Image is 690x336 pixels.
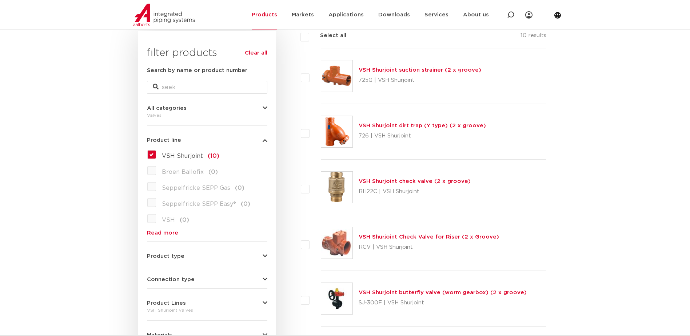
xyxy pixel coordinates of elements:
p: RCV | VSH Shurjoint [359,241,499,253]
a: Read more [147,230,267,236]
button: Product line [147,137,267,143]
a: VSH Shurjoint butterfly valve (worm gearbox) (2 x groove) [359,290,527,295]
button: Connection type [147,277,267,282]
label: Search by name or product number [147,66,247,75]
p: 725G | VSH Shurjoint [359,75,481,86]
p: SJ-300F | VSH Shurjoint [359,297,527,309]
a: VSH Shurjoint dirt trap (Y type) (2 x groove) [359,123,486,128]
a: VSH Shurjoint suction strainer (2 x groove) [359,67,481,73]
button: Product type [147,253,267,259]
span: (0) [235,185,244,191]
img: Thumbnail for VSH Shurjoint suction strainer (2 x groove) [321,60,352,92]
img: Thumbnail for VSH Shurjoint dirt trap (Y type) (2 x groove) [321,116,352,147]
img: Thumbnail for VSH Shurjoint riser check valve (2 x groove) [321,227,352,259]
span: Product line [147,137,181,143]
font: Select all [320,33,346,38]
span: Seppelfricke SEPP Gas [162,185,230,191]
span: Seppelfricke SEPP Easy® [162,201,236,207]
span: (10) [208,153,219,159]
span: VSH [162,217,175,223]
span: VSH Shurjoint [162,153,203,159]
div: Valves [147,111,267,120]
h3: filter products [147,46,267,60]
button: All categories [147,105,267,111]
span: (0) [180,217,189,223]
a: Clear all [245,49,267,57]
p: 10 results [521,31,546,43]
span: All categories [147,105,187,111]
p: 726 | VSH Shurjoint [359,130,486,142]
img: Thumbnail for VSH Shurjoint check valve (2 x groove) [321,172,352,203]
div: VSH Shurjoint valves [147,306,267,315]
a: VSH Shurjoint check valve (2 x groove) [359,179,471,184]
span: Connection type [147,277,195,282]
a: VSH Shurjoint Check Valve for Riser (2 x Groove) [359,234,499,240]
button: Product Lines [147,300,267,306]
span: Product Lines [147,300,186,306]
span: (0) [208,169,218,175]
span: Broen Ballofix [162,169,204,175]
input: seek [147,81,267,94]
img: Thumbnail for VSH Shurjoint butterfly valve (worm gearbox) (2 x groove) [321,283,352,314]
p: BH22C | VSH Shurjoint [359,186,471,197]
span: Product type [147,253,184,259]
span: (0) [241,201,250,207]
